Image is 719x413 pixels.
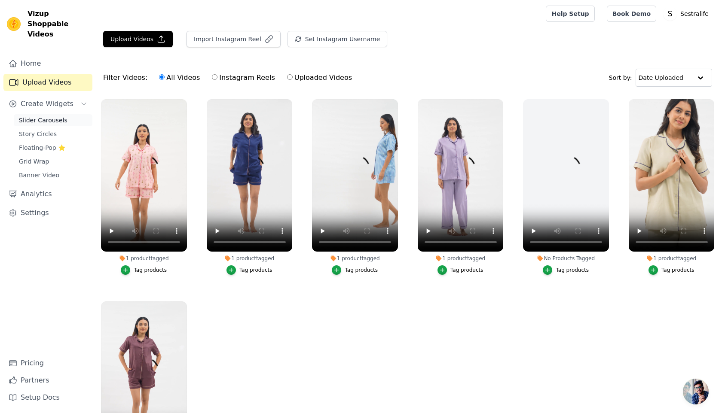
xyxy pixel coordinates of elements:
a: Setup Docs [3,389,92,406]
a: Partners [3,372,92,389]
div: Tag products [134,267,167,273]
label: All Videos [159,72,200,83]
div: Tag products [450,267,483,273]
label: Instagram Reels [211,72,275,83]
button: Tag products [649,265,695,275]
a: Analytics [3,185,92,203]
button: Tag products [332,265,378,275]
a: Grid Wrap [14,155,92,167]
input: Instagram Reels [212,74,217,80]
a: Book Demo [607,6,656,22]
span: Grid Wrap [19,157,49,166]
div: 1 product tagged [101,255,187,262]
text: S [668,9,673,18]
div: Sort by: [609,69,713,87]
a: Pricing [3,355,92,372]
div: No Products Tagged [523,255,609,262]
p: Sestralife [677,6,712,21]
a: Upload Videos [3,74,92,91]
span: Banner Video [19,171,59,179]
button: Import Instagram Reel [187,31,281,47]
button: Tag products [226,265,272,275]
span: Create Widgets [21,99,73,109]
a: Story Circles [14,128,92,140]
div: 1 product tagged [629,255,715,262]
div: Filter Videos: [103,68,357,88]
a: Slider Carousels [14,114,92,126]
input: All Videos [159,74,165,80]
a: Help Setup [546,6,594,22]
button: Tag products [121,265,167,275]
img: Vizup [7,17,21,31]
button: S Sestralife [663,6,712,21]
div: Tag products [239,267,272,273]
div: 1 product tagged [207,255,293,262]
div: Open chat [683,379,709,404]
span: Floating-Pop ⭐ [19,143,65,152]
button: Tag products [543,265,589,275]
a: Banner Video [14,169,92,181]
div: 1 product tagged [312,255,398,262]
a: Floating-Pop ⭐ [14,142,92,154]
div: Tag products [345,267,378,273]
a: Home [3,55,92,72]
button: Set Instagram Username [288,31,387,47]
label: Uploaded Videos [287,72,352,83]
div: 1 product tagged [418,255,504,262]
div: Tag products [661,267,695,273]
div: Tag products [556,267,589,273]
button: Create Widgets [3,95,92,112]
a: Settings [3,204,92,222]
span: Vizup Shoppable Videos [28,9,89,39]
button: Tag products [438,265,483,275]
span: Slider Carousels [19,116,67,125]
input: Uploaded Videos [287,74,293,80]
button: Upload Videos [103,31,173,47]
span: Story Circles [19,130,57,138]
